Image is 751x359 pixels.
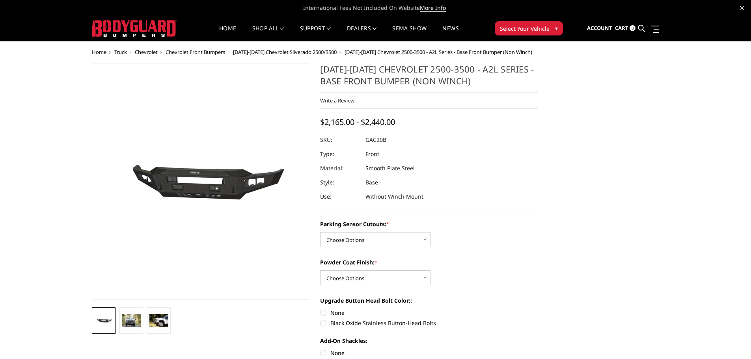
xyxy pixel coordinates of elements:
[320,319,538,327] label: Black Oxide Stainless Button-Head Bolts
[442,26,458,41] a: News
[615,24,628,32] span: Cart
[252,26,284,41] a: shop all
[320,296,538,305] label: Upgrade Button Head Bolt Color::
[345,48,532,56] span: [DATE]-[DATE] Chevrolet 2500-3500 - A2L Series - Base Front Bumper (Non Winch)
[365,147,379,161] dd: Front
[320,258,538,266] label: Powder Coat Finish:
[365,190,423,204] dd: Without Winch Mount
[365,161,415,175] dd: Smooth Plate Steel
[135,48,158,56] a: Chevrolet
[92,20,177,37] img: BODYGUARD BUMPERS
[630,25,635,31] span: 0
[233,48,337,56] a: [DATE]-[DATE] Chevrolet Silverado 2500/3500
[320,349,538,357] label: None
[320,190,360,204] dt: Use:
[420,4,446,12] a: More Info
[500,24,550,33] span: Select Your Vehicle
[365,175,378,190] dd: Base
[320,175,360,190] dt: Style:
[219,26,236,41] a: Home
[320,97,354,104] a: Write a Review
[320,309,538,317] label: None
[320,63,538,93] h1: [DATE]-[DATE] Chevrolet 2500-3500 - A2L Series - Base Front Bumper (Non Winch)
[392,26,427,41] a: SEMA Show
[114,48,127,56] a: Truck
[587,24,612,32] span: Account
[320,337,538,345] label: Add-On Shackles:
[166,48,225,56] a: Chevrolet Front Bumpers
[320,133,360,147] dt: SKU:
[555,24,558,32] span: ▾
[92,48,106,56] a: Home
[587,18,612,39] a: Account
[320,117,395,127] span: $2,165.00 - $2,440.00
[122,314,141,327] img: 2020 Chevrolet HD - Available in single light bar configuration only
[320,147,360,161] dt: Type:
[347,26,377,41] a: Dealers
[94,315,113,326] img: 2020-2023 Chevrolet 2500-3500 - A2L Series - Base Front Bumper (Non Winch)
[320,220,538,228] label: Parking Sensor Cutouts:
[149,314,168,327] img: 2020 Chevrolet HD - Compatible with block heater connection
[495,21,563,35] button: Select Your Vehicle
[320,161,360,175] dt: Material:
[300,26,331,41] a: Support
[92,63,309,299] a: 2020-2023 Chevrolet 2500-3500 - A2L Series - Base Front Bumper (Non Winch)
[615,18,635,39] a: Cart 0
[365,133,386,147] dd: GAC20B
